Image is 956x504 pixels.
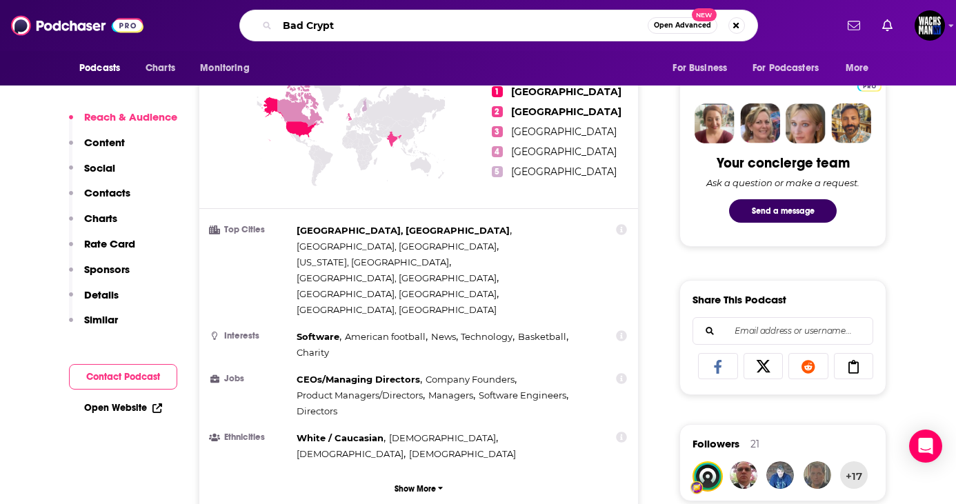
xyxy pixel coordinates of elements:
p: Show More [395,484,436,494]
button: open menu [836,55,886,81]
span: CEOs/Managing Directors [297,374,420,385]
h3: Jobs [210,374,291,383]
span: , [297,286,499,302]
span: Software Engineers [479,390,566,401]
span: 5 [492,166,503,177]
p: Reach & Audience [84,110,177,123]
p: Sponsors [84,263,130,276]
span: For Podcasters [753,59,819,78]
button: Charts [69,212,117,237]
img: Podchaser Pro [857,81,882,92]
p: Similar [84,313,118,326]
button: Show profile menu [915,10,945,41]
span: [GEOGRAPHIC_DATA] [511,85,621,98]
span: News [431,331,456,342]
span: [DEMOGRAPHIC_DATA] [389,432,496,443]
a: Share on Reddit [788,353,828,379]
span: Monitoring [200,59,249,78]
a: Copy Link [834,353,874,379]
h3: Top Cities [210,225,291,234]
span: [DEMOGRAPHIC_DATA] [409,448,516,459]
span: Podcasts [79,59,120,78]
button: Content [69,136,125,161]
a: Pro website [857,79,882,92]
span: Software [297,331,339,342]
span: , [389,430,498,446]
span: [GEOGRAPHIC_DATA], [GEOGRAPHIC_DATA] [297,288,497,299]
span: Managers [428,390,473,401]
span: , [297,270,499,286]
span: Followers [693,437,739,450]
span: , [428,387,475,403]
button: Show More [210,476,627,501]
div: Your concierge team [717,154,850,172]
span: , [518,329,568,345]
span: Open Advanced [654,22,711,29]
button: Contacts [69,186,130,212]
span: , [297,446,406,462]
a: Show notifications dropdown [877,14,898,37]
button: open menu [744,55,839,81]
span: Charity [297,347,329,358]
p: Rate Card [84,237,135,250]
p: Charts [84,212,117,225]
img: Jules Profile [786,103,826,143]
span: Company Founders [426,374,515,385]
span: 1 [492,86,503,97]
img: Jon Profile [831,103,871,143]
button: Sponsors [69,263,130,288]
div: 21 [750,438,759,450]
span: , [297,387,425,403]
span: 2 [492,106,503,117]
button: Rate Card [69,237,135,263]
button: Reach & Audience [69,110,177,136]
img: ron7glassman [804,461,831,489]
div: Search followers [693,317,873,345]
div: Search podcasts, credits, & more... [239,10,758,41]
img: User Profile [915,10,945,41]
img: Barbara Profile [740,103,780,143]
img: Podchaser - Follow, Share and Rate Podcasts [11,12,143,39]
span: , [426,372,517,387]
div: Open Intercom Messenger [909,430,942,463]
button: +17 [840,461,868,489]
span: , [297,239,499,254]
span: Technology [461,331,512,342]
span: [GEOGRAPHIC_DATA], [GEOGRAPHIC_DATA] [297,304,497,315]
h3: Share This Podcast [693,293,786,306]
input: Email address or username... [704,318,862,344]
p: Contacts [84,186,130,199]
span: [DEMOGRAPHIC_DATA] [297,448,404,459]
span: Basketball [518,331,566,342]
span: [GEOGRAPHIC_DATA] [511,165,617,178]
span: , [297,430,386,446]
button: Similar [69,313,118,339]
a: Share on X/Twitter [744,353,784,379]
span: Product Managers/Directors [297,390,423,401]
span: [US_STATE], [GEOGRAPHIC_DATA] [297,256,449,268]
span: More [846,59,869,78]
button: open menu [663,55,744,81]
span: Logged in as WachsmanNY [915,10,945,41]
img: nikodemus.crypto [730,461,757,489]
span: For Business [673,59,727,78]
span: , [297,329,341,345]
img: stephengerrit1 [766,461,794,489]
button: Open AdvancedNew [648,17,717,34]
h3: Interests [210,332,291,341]
p: Content [84,136,125,149]
button: Send a message [729,199,837,223]
div: Ask a question or make a request. [706,177,859,188]
span: , [461,329,515,345]
span: , [297,372,422,387]
a: Charts [137,55,183,81]
button: open menu [70,55,138,81]
img: Sydney Profile [695,103,735,143]
span: Directors [297,405,337,416]
button: Social [69,161,115,187]
span: , [297,223,512,239]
